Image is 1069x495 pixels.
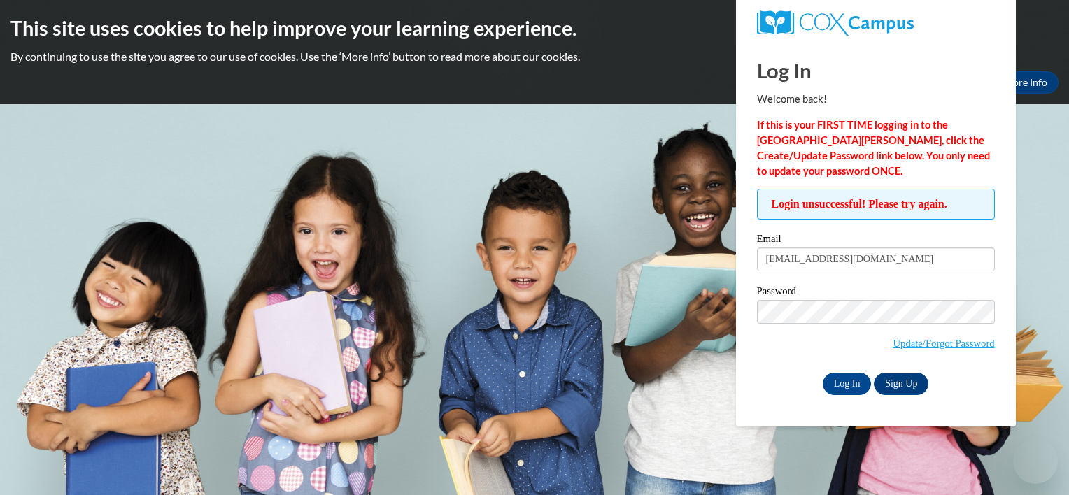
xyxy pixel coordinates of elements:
label: Password [757,286,995,300]
a: Update/Forgot Password [893,338,995,349]
h1: Log In [757,56,995,85]
a: More Info [993,71,1059,94]
input: Log In [823,373,872,395]
iframe: Button to launch messaging window [1013,439,1058,484]
a: COX Campus [757,10,995,36]
strong: If this is your FIRST TIME logging in to the [GEOGRAPHIC_DATA][PERSON_NAME], click the Create/Upd... [757,119,990,177]
p: By continuing to use the site you agree to our use of cookies. Use the ‘More info’ button to read... [10,49,1059,64]
img: COX Campus [757,10,914,36]
h2: This site uses cookies to help improve your learning experience. [10,14,1059,42]
p: Welcome back! [757,92,995,107]
label: Email [757,234,995,247]
a: Sign Up [874,373,928,395]
span: Login unsuccessful! Please try again. [757,189,995,220]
